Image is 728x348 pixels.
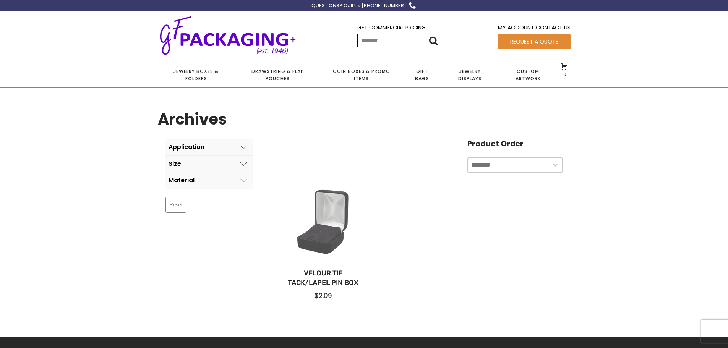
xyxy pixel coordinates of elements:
a: Get Commercial Pricing [357,24,426,31]
div: QUESTIONS? Call Us [PHONE_NUMBER] [311,2,406,10]
div: Material [169,177,195,184]
h1: Archives [158,107,227,131]
a: Contact Us [536,24,571,31]
img: GF Packaging + - Established 1946 [158,15,298,56]
button: Size [165,156,253,172]
a: Gift Bags [402,62,442,87]
button: Material [165,172,253,189]
a: Jewelry Boxes & Folders [158,62,235,87]
button: Reset [165,197,187,213]
div: Application [169,144,204,151]
div: | [498,23,571,34]
h4: Product Order [467,139,563,148]
button: Application [165,139,253,155]
a: Velour Tie Tack/Lapel Pin Box [287,269,360,288]
a: Custom Artwork [498,62,558,87]
a: Jewelry Displays [442,62,498,87]
a: Coin Boxes & Promo Items [320,62,402,87]
a: My Account [498,24,534,31]
div: Size [169,160,181,167]
a: 0 [560,63,568,77]
a: Request a Quote [498,34,571,49]
button: Toggle List [548,158,562,172]
span: 0 [561,71,566,78]
a: Drawstring & Flap Pouches [235,62,320,87]
div: $2.09 [287,291,360,300]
